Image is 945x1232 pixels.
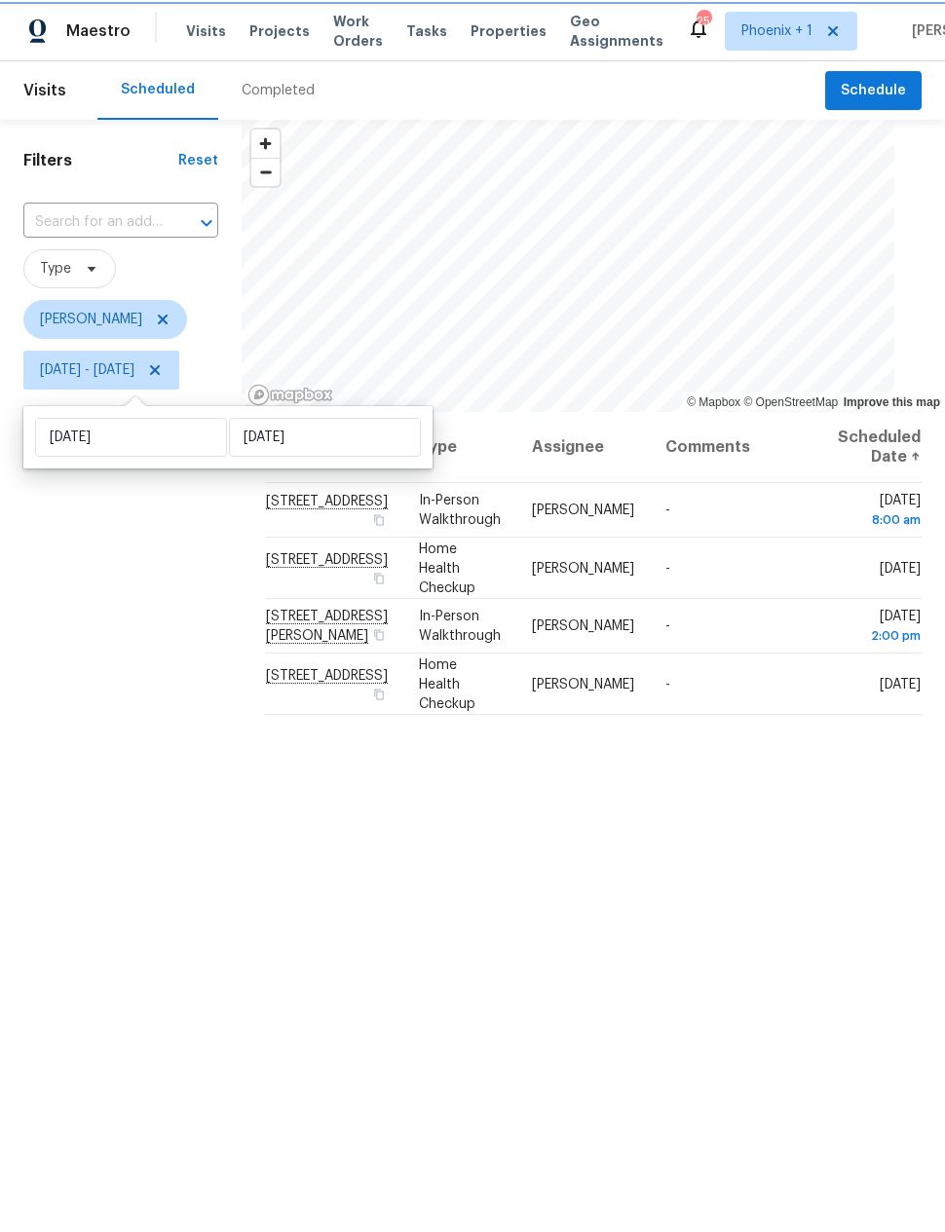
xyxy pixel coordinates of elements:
span: [DATE] [880,677,921,691]
h1: Filters [23,151,178,170]
a: Mapbox homepage [247,384,333,406]
span: Zoom out [251,159,280,186]
div: 25 [697,12,710,31]
button: Copy Address [370,511,388,529]
span: Home Health Checkup [419,541,475,594]
span: Visits [23,69,66,112]
div: Scheduled [121,80,195,99]
button: Copy Address [370,569,388,586]
span: Schedule [841,79,906,103]
span: - [665,677,670,691]
input: Search for an address... [23,207,164,238]
input: Start date [35,418,227,457]
span: - [665,561,670,575]
th: Comments [650,412,822,483]
button: Copy Address [370,626,388,644]
a: Mapbox [687,395,740,409]
span: [DATE] [838,610,921,646]
span: [DATE] [838,494,921,530]
input: End date [229,418,421,457]
span: - [665,504,670,517]
canvas: Map [242,120,894,412]
th: Scheduled Date ↑ [822,412,922,483]
div: Reset [178,151,218,170]
div: 8:00 am [838,510,921,530]
span: In-Person Walkthrough [419,494,501,527]
span: [PERSON_NAME] [532,504,634,517]
span: Maestro [66,21,131,41]
div: 2:00 pm [838,626,921,646]
span: [PERSON_NAME] [40,310,142,329]
button: Zoom in [251,130,280,158]
div: Completed [242,81,315,100]
span: Geo Assignments [570,12,663,51]
a: OpenStreetMap [743,395,838,409]
a: Improve this map [844,395,940,409]
span: [PERSON_NAME] [532,677,634,691]
span: Properties [471,21,547,41]
button: Schedule [825,71,922,111]
th: Assignee [516,412,650,483]
span: - [665,619,670,633]
button: Copy Address [370,685,388,702]
span: Type [40,259,71,279]
span: In-Person Walkthrough [419,610,501,643]
span: [PERSON_NAME] [532,619,634,633]
span: [PERSON_NAME] [532,561,634,575]
span: Tasks [406,24,447,38]
span: Projects [249,21,310,41]
button: Zoom out [251,158,280,186]
span: Work Orders [333,12,383,51]
span: [DATE] [880,561,921,575]
th: Type [403,412,516,483]
span: Phoenix + 1 [741,21,813,41]
span: Visits [186,21,226,41]
span: Home Health Checkup [419,657,475,710]
span: [DATE] - [DATE] [40,360,134,380]
button: Open [193,209,220,237]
